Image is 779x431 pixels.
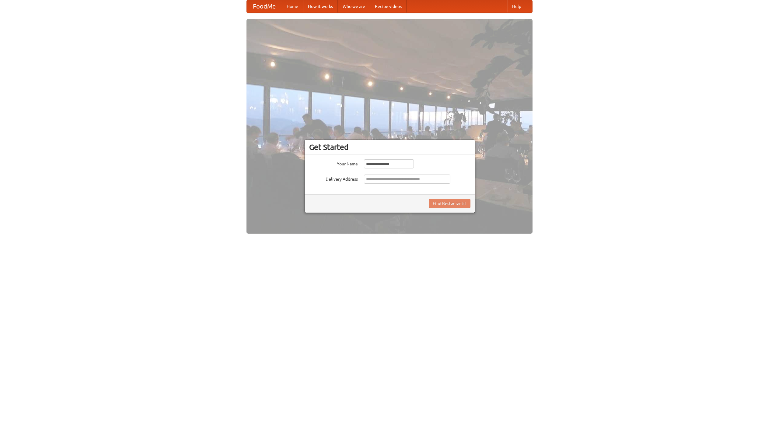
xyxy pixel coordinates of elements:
h3: Get Started [309,143,470,152]
a: Recipe videos [370,0,407,12]
button: Find Restaurants! [429,199,470,208]
label: Your Name [309,159,358,167]
label: Delivery Address [309,175,358,182]
a: Home [282,0,303,12]
a: Help [507,0,526,12]
a: FoodMe [247,0,282,12]
a: Who we are [338,0,370,12]
a: How it works [303,0,338,12]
